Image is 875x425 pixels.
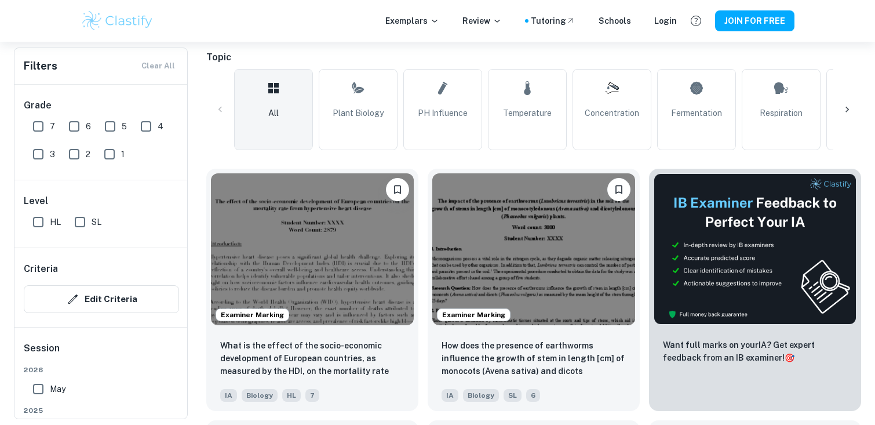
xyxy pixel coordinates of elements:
[686,11,706,31] button: Help and Feedback
[463,389,499,402] span: Biology
[432,173,635,325] img: Biology IA example thumbnail: How does the presence of earthworms infl
[24,285,179,313] button: Edit Criteria
[654,14,677,27] a: Login
[86,120,91,133] span: 6
[649,169,861,411] a: ThumbnailWant full marks on yourIA? Get expert feedback from an IB examiner!
[220,339,404,379] p: What is the effect of the socio-economic development of European countries, as measured by the HD...
[268,107,279,119] span: All
[206,50,861,64] h6: Topic
[607,178,630,201] button: Please log in to bookmark exemplars
[428,169,640,411] a: Examiner MarkingPlease log in to bookmark exemplarsHow does the presence of earthworms influence ...
[121,148,125,161] span: 1
[526,389,540,402] span: 6
[24,99,179,112] h6: Grade
[122,120,127,133] span: 5
[671,107,722,119] span: Fermentation
[206,169,418,411] a: Examiner MarkingPlease log in to bookmark exemplarsWhat is the effect of the socio-economic devel...
[437,310,510,320] span: Examiner Marking
[386,178,409,201] button: Please log in to bookmark exemplars
[24,342,179,365] h6: Session
[531,14,575,27] a: Tutoring
[216,310,289,320] span: Examiner Marking
[211,173,414,325] img: Biology IA example thumbnail: What is the effect of the socio-economic
[50,383,65,395] span: May
[654,173,856,325] img: Thumbnail
[50,120,55,133] span: 7
[242,389,278,402] span: Biology
[503,107,552,119] span: Temperature
[785,353,794,362] span: 🎯
[442,339,626,379] p: How does the presence of earthworms influence the growth of stem in length [cm] of monocots (Aven...
[24,262,58,276] h6: Criteria
[715,10,794,31] button: JOIN FOR FREE
[24,365,179,375] span: 2026
[81,9,154,32] img: Clastify logo
[92,216,101,228] span: SL
[385,14,439,27] p: Exemplars
[24,194,179,208] h6: Level
[50,216,61,228] span: HL
[220,389,237,402] span: IA
[24,405,179,416] span: 2025
[333,107,384,119] span: Plant Biology
[585,107,639,119] span: Concentration
[504,389,522,402] span: SL
[760,107,803,119] span: Respiration
[158,120,163,133] span: 4
[86,148,90,161] span: 2
[24,58,57,74] h6: Filters
[282,389,301,402] span: HL
[305,389,319,402] span: 7
[50,148,55,161] span: 3
[663,339,847,364] p: Want full marks on your IA ? Get expert feedback from an IB examiner!
[418,107,468,119] span: pH Influence
[462,14,502,27] p: Review
[442,389,458,402] span: IA
[599,14,631,27] a: Schools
